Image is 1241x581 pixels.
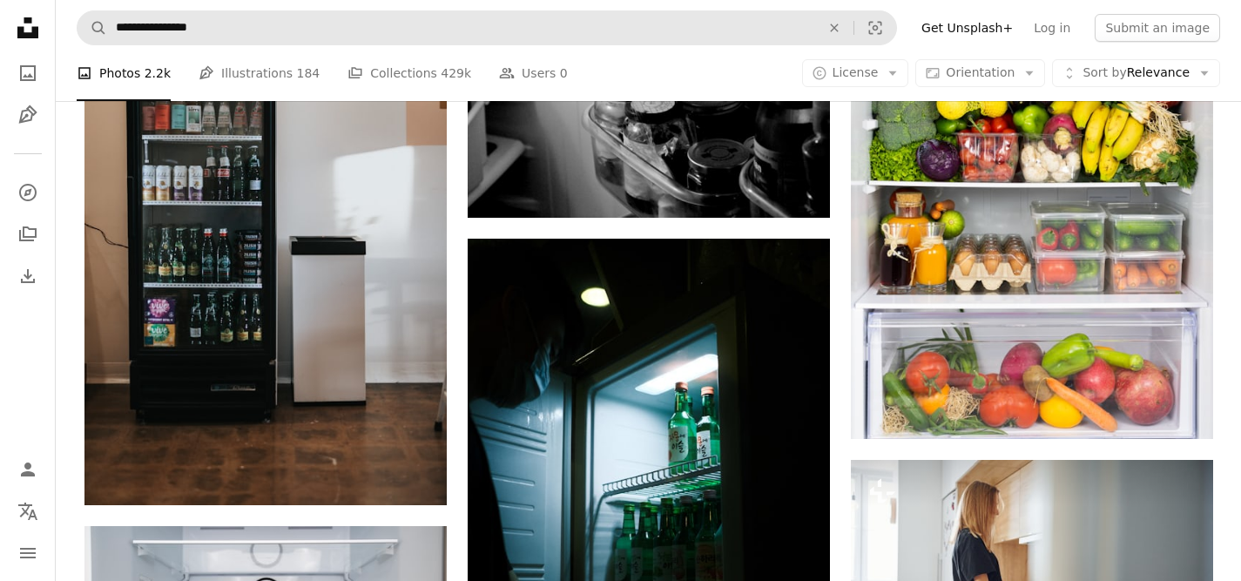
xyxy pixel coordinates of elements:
[1023,14,1081,42] a: Log in
[468,89,830,105] a: clear glass jars on white refrigerator
[10,98,45,132] a: Illustrations
[10,494,45,529] button: Language
[560,64,568,83] span: 0
[10,452,45,487] a: Log in / Sign up
[10,217,45,252] a: Collections
[297,64,320,83] span: 184
[10,175,45,210] a: Explore
[911,14,1023,42] a: Get Unsplash+
[10,10,45,49] a: Home — Unsplash
[1083,64,1190,82] span: Relevance
[10,536,45,571] button: Menu
[347,45,471,101] a: Collections 429k
[78,11,107,44] button: Search Unsplash
[854,11,896,44] button: Visual search
[84,226,447,241] a: a beverage cooler sitting next to a refrigerator filled with drinks
[468,503,830,518] a: a person opening a refrigerator with bottles of alcohol
[199,45,320,101] a: Illustrations 184
[833,65,879,79] span: License
[1095,14,1220,42] button: Submit an image
[10,259,45,294] a: Download History
[851,125,1213,140] a: A refrigerator filled with lots of different types of fruits and vegetables
[1052,59,1220,87] button: Sort byRelevance
[802,59,909,87] button: License
[946,65,1015,79] span: Orientation
[10,56,45,91] a: Photos
[441,64,471,83] span: 429k
[915,59,1045,87] button: Orientation
[77,10,897,45] form: Find visuals sitewide
[815,11,853,44] button: Clear
[499,45,568,101] a: Users 0
[1083,65,1126,79] span: Sort by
